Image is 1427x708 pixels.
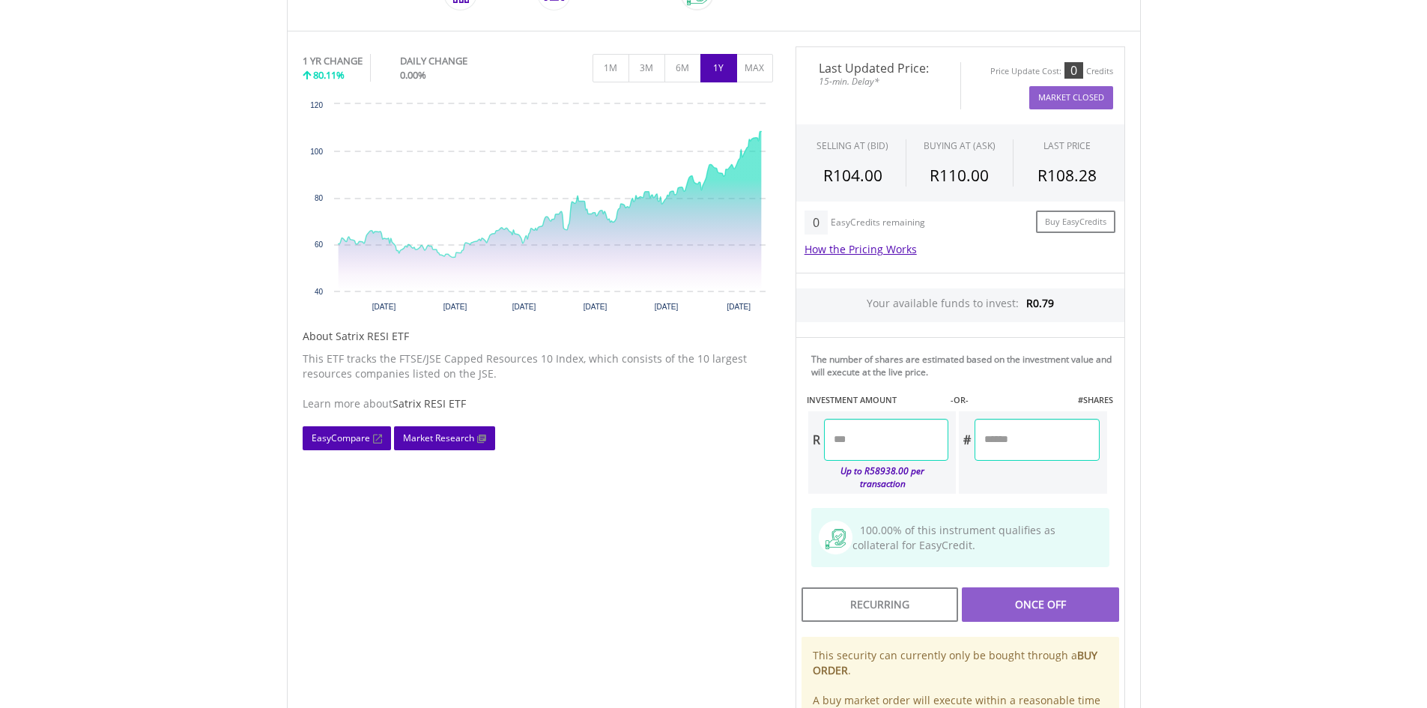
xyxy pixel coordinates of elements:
span: BUYING AT (ASK) [924,139,996,152]
img: collateral-qualifying-green.svg [825,529,846,549]
text: 40 [314,288,323,296]
div: Recurring [802,587,958,622]
span: R108.28 [1037,165,1097,186]
span: R110.00 [930,165,989,186]
a: Market Research [394,426,495,450]
button: 1Y [700,54,737,82]
div: Chart. Highcharts interactive chart. [303,97,773,321]
button: 6M [664,54,701,82]
text: 100 [310,148,323,156]
a: EasyCompare [303,426,391,450]
div: LAST PRICE [1043,139,1091,152]
text: 60 [314,240,323,249]
button: MAX [736,54,773,82]
text: [DATE] [654,303,678,311]
b: BUY ORDER [813,648,1097,677]
span: 15-min. Delay* [808,74,949,88]
text: [DATE] [583,303,607,311]
div: Your available funds to invest: [796,288,1124,322]
div: SELLING AT (BID) [816,139,888,152]
label: INVESTMENT AMOUNT [807,394,897,406]
div: 1 YR CHANGE [303,54,363,68]
text: 120 [310,101,323,109]
a: How the Pricing Works [805,242,917,256]
text: [DATE] [727,303,751,311]
div: Price Update Cost: [990,66,1061,77]
label: -OR- [951,394,969,406]
a: Buy EasyCredits [1036,211,1115,234]
text: [DATE] [443,303,467,311]
text: 80 [314,194,323,202]
div: 0 [1064,62,1083,79]
h5: About Satrix RESI ETF [303,329,773,344]
svg: Interactive chart [303,97,773,321]
text: [DATE] [512,303,536,311]
text: [DATE] [372,303,396,311]
label: #SHARES [1078,394,1113,406]
span: Last Updated Price: [808,62,949,74]
div: 0 [805,211,828,235]
div: Up to R58938.00 per transaction [808,461,949,494]
span: 0.00% [400,68,426,82]
div: R [808,419,824,461]
div: Learn more about [303,396,773,411]
button: 3M [628,54,665,82]
div: Once Off [962,587,1118,622]
span: Satrix RESI ETF [393,396,466,411]
span: R0.79 [1026,296,1054,310]
div: Credits [1086,66,1113,77]
p: This ETF tracks the FTSE/JSE Capped Resources 10 Index, which consists of the 10 largest resource... [303,351,773,381]
span: 100.00% of this instrument qualifies as collateral for EasyCredit. [852,523,1055,552]
button: Market Closed [1029,86,1113,109]
div: DAILY CHANGE [400,54,518,68]
div: The number of shares are estimated based on the investment value and will execute at the live price. [811,353,1118,378]
div: EasyCredits remaining [831,217,925,230]
span: 80.11% [313,68,345,82]
div: # [959,419,975,461]
button: 1M [593,54,629,82]
span: R104.00 [823,165,882,186]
